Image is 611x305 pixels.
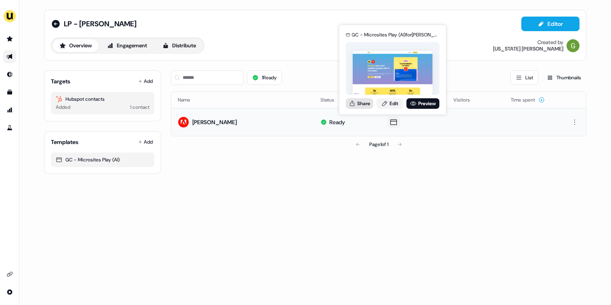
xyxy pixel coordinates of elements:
img: Georgia [567,39,579,52]
button: Time spent [511,93,545,107]
a: Go to integrations [3,268,16,281]
a: Go to integrations [3,286,16,299]
button: Overview [53,39,99,52]
button: Status [320,93,344,107]
button: Editor [521,17,579,31]
div: Targets [51,77,70,85]
div: Created by [537,39,563,46]
div: Page 1 of 1 [369,140,388,148]
div: 1 contact [130,103,150,111]
button: Engagement [100,39,154,52]
button: Name [178,93,200,107]
img: asset preview [353,51,433,96]
span: LP - [PERSON_NAME] [64,19,137,29]
button: Distribute [156,39,203,52]
div: Ready [329,118,345,126]
a: Edit [377,98,403,109]
button: Visitors [453,93,480,107]
a: Go to templates [3,86,16,99]
a: Preview [407,98,440,109]
div: [US_STATE] [PERSON_NAME] [493,46,563,52]
button: Thumbnails [541,70,586,85]
a: Go to prospects [3,32,16,45]
div: GC - Microsites Play (AI) for [PERSON_NAME] [352,31,439,39]
button: 1Ready [247,70,282,85]
div: GC - Microsites Play (AI) [56,156,150,164]
button: Share [346,98,373,109]
button: Add [137,76,154,87]
div: Added [56,103,70,111]
div: Templates [51,138,78,146]
button: Add [137,136,154,148]
div: [PERSON_NAME] [192,118,237,126]
a: Go to outbound experience [3,50,16,63]
a: Go to Inbound [3,68,16,81]
div: Hubspot contacts [56,95,150,103]
a: Go to experiments [3,121,16,134]
button: List [510,70,538,85]
a: Go to attribution [3,104,16,116]
a: Editor [521,21,579,29]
